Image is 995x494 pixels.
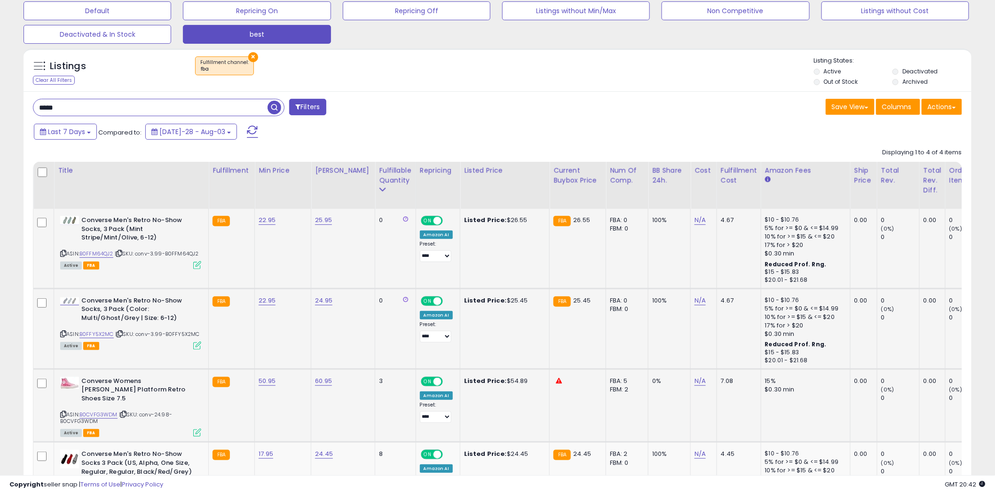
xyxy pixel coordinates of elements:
a: Terms of Use [80,480,120,489]
div: Preset: [420,241,453,262]
a: 17.95 [259,449,273,459]
div: Preset: [420,321,453,343]
button: Repricing Off [343,1,490,20]
img: 21PVSN4cNKL._SL40_.jpg [60,216,79,225]
b: Listed Price: [464,215,507,224]
small: (0%) [949,459,963,467]
a: 25.95 [315,215,332,225]
label: Deactivated [902,67,938,75]
small: Amazon Fees. [765,175,771,184]
div: 0 [949,296,987,305]
button: Listings without Cost [821,1,969,20]
div: [PERSON_NAME] [315,166,371,175]
div: 0 [881,313,919,322]
div: Preset: [420,402,453,423]
button: Columns [876,99,920,115]
span: ON [422,217,434,225]
div: 0.00 [854,450,870,458]
div: 0 [881,233,919,241]
a: 22.95 [259,296,276,305]
button: Last 7 Days [34,124,97,140]
span: All listings currently available for purchase on Amazon [60,342,82,350]
small: (0%) [949,386,963,393]
b: Listed Price: [464,376,507,385]
div: 0 [881,296,919,305]
div: 17% for > $20 [765,241,843,249]
div: 0.00 [924,296,938,305]
small: FBA [553,216,571,226]
small: FBA [213,216,230,226]
div: $26.55 [464,216,542,224]
span: Columns [882,102,912,112]
div: 0.00 [924,377,938,385]
div: 0 [379,296,408,305]
div: 0.00 [924,216,938,224]
div: 4.45 [721,450,754,458]
a: N/A [695,376,706,386]
div: $15 - $15.83 [765,268,843,276]
div: FBM: 0 [610,305,641,313]
a: N/A [695,215,706,225]
div: 100% [652,450,683,458]
span: All listings currently available for purchase on Amazon [60,429,82,437]
small: (0%) [881,386,894,393]
div: 3 [379,377,408,385]
span: 24.45 [573,449,591,458]
small: (0%) [949,225,963,232]
div: $0.30 min [765,385,843,394]
button: Save View [826,99,875,115]
small: (0%) [881,305,894,313]
span: 26.55 [573,215,590,224]
div: $20.01 - $21.68 [765,276,843,284]
a: 24.95 [315,296,332,305]
span: OFF [441,297,456,305]
a: B0FFM64QJ2 [79,250,113,258]
b: Reduced Prof. Rng. [765,340,827,348]
div: FBA: 5 [610,377,641,385]
b: Converse Men's Retro No-Show Socks 3 Pack (US, Alpha, One Size, Regular, Regular, Black/Red/Grey) [81,450,196,478]
button: best [183,25,331,44]
div: $20.01 - $21.68 [765,357,843,365]
small: FBA [213,296,230,307]
a: Privacy Policy [122,480,163,489]
div: 10% for >= $15 & <= $20 [765,232,843,241]
button: [DATE]-28 - Aug-03 [145,124,237,140]
div: Total Rev. [881,166,916,185]
div: Repricing [420,166,456,175]
div: Ship Price [854,166,873,185]
span: FBA [83,429,99,437]
b: Converse Men's Retro No-Show Socks, 3 Pack (Color: Multi/Ghost/Grey | Size: 6-12) [81,296,196,325]
b: Reduced Prof. Rng. [765,260,827,268]
span: | SKU: conv-3.99-B0FFY5X2MC [115,330,200,338]
label: Active [824,67,841,75]
div: FBA: 0 [610,216,641,224]
div: FBM: 0 [610,459,641,467]
p: Listing States: [814,56,971,65]
div: 100% [652,296,683,305]
div: 0 [949,450,987,458]
div: 0 [949,233,987,241]
small: FBA [213,450,230,460]
small: (0%) [881,225,894,232]
a: N/A [695,296,706,305]
div: Displaying 1 to 4 of 4 items [883,148,962,157]
div: 0 [949,377,987,385]
div: 10% for >= $15 & <= $20 [765,313,843,321]
div: 0 [949,394,987,402]
div: 0 [949,216,987,224]
img: 31PAJLYCkwL._SL40_.jpg [60,377,79,389]
div: $25.45 [464,296,542,305]
div: 17% for > $20 [765,321,843,330]
div: Fulfillment Cost [721,166,757,185]
span: OFF [441,377,456,385]
span: ON [422,377,434,385]
div: $54.89 [464,377,542,385]
span: OFF [441,217,456,225]
div: 15% [765,377,843,385]
div: Min Price [259,166,307,175]
div: 5% for >= $0 & <= $14.99 [765,304,843,313]
div: 4.67 [721,296,754,305]
div: 8 [379,450,408,458]
div: Listed Price [464,166,545,175]
b: Converse Men's Retro No-Show Socks, 3 Pack (Mint Stripe/Mint/Olive, 6-12) [81,216,196,245]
